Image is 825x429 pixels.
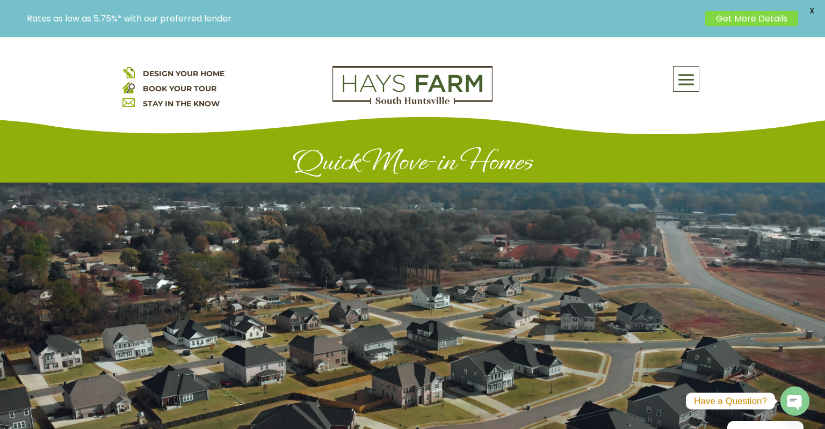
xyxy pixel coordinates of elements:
img: design your home [122,66,135,78]
h1: Quick Move-in Homes [122,146,703,183]
a: Get More Details [705,11,798,26]
a: hays farm homes huntsville development [332,97,493,107]
span: X [804,3,820,19]
a: DESIGN YOUR HOME [143,69,225,78]
a: BOOK YOUR TOUR [143,84,216,93]
a: STAY IN THE KNOW [143,99,220,108]
img: book your home tour [122,81,135,93]
p: Rates as low as 5.75%* with our preferred lender [27,13,700,24]
img: Logo [332,66,493,105]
